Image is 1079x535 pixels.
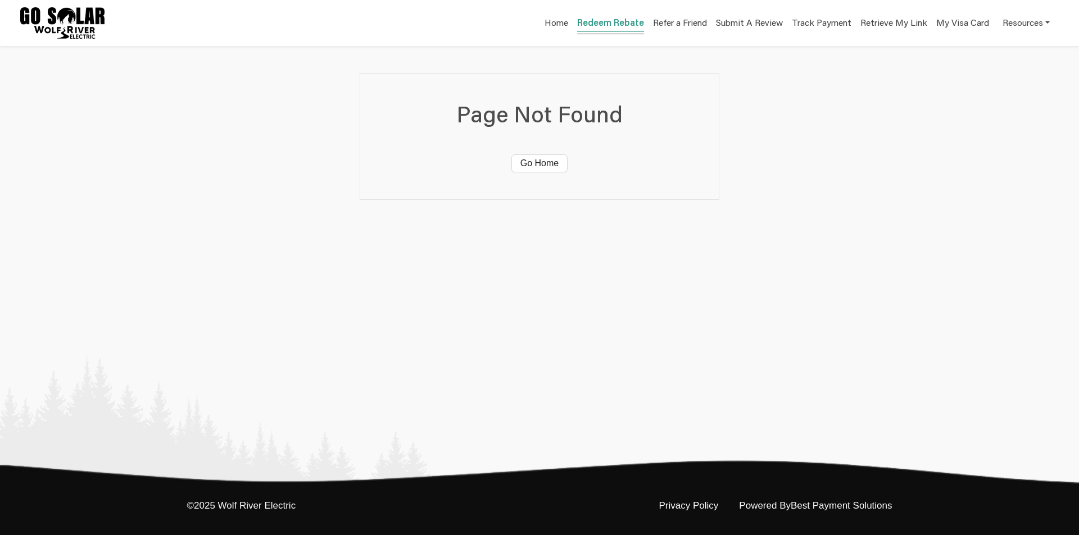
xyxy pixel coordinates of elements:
a: Track Payment [792,16,851,33]
img: Program logo [20,7,105,39]
a: Submit A Review [716,16,783,33]
a: Go Home [511,157,568,168]
a: Powered ByBest Payment Solutions [739,501,892,510]
h1: Page Not Found [387,100,692,127]
button: Go Home [511,154,568,172]
a: Resources [1003,11,1050,34]
a: My Visa Card [936,11,989,34]
a: Refer a Friend [653,16,707,33]
a: Redeem Rebate [577,16,644,32]
span: Go Home [520,157,559,170]
a: Retrieve My Link [860,16,927,33]
div: © 2025 Wolf River Electric [187,501,296,510]
a: Privacy Policy [659,501,719,510]
a: Home [545,16,568,33]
